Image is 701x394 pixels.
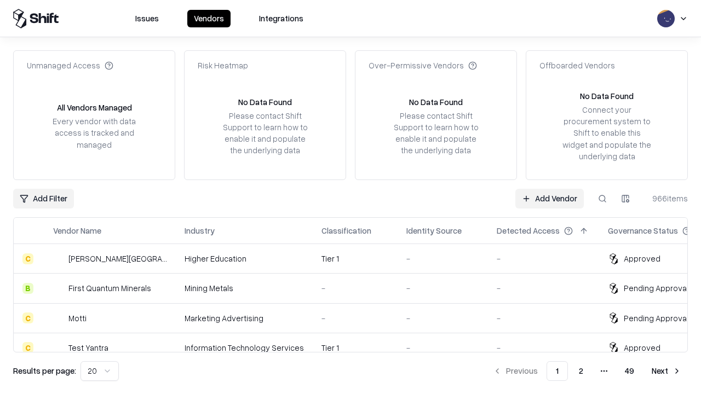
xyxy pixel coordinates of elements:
[68,282,151,294] div: First Quantum Minerals
[497,312,590,324] div: -
[321,253,389,264] div: Tier 1
[406,225,462,236] div: Identity Source
[624,253,660,264] div: Approved
[497,282,590,294] div: -
[53,225,101,236] div: Vendor Name
[53,283,64,294] img: First Quantum Minerals
[321,342,389,354] div: Tier 1
[57,102,132,113] div: All Vendors Managed
[390,110,481,157] div: Please contact Shift Support to learn how to enable it and populate the underlying data
[645,361,688,381] button: Next
[53,253,64,264] img: Reichman University
[68,342,108,354] div: Test Yantra
[624,312,688,324] div: Pending Approval
[497,253,590,264] div: -
[515,189,584,208] a: Add Vendor
[53,312,64,323] img: Motti
[616,361,643,381] button: 49
[49,115,140,150] div: Every vendor with data access is tracked and managed
[321,282,389,294] div: -
[561,104,652,162] div: Connect your procurement system to Shift to enable this widget and populate the underlying data
[22,253,33,264] div: C
[238,96,292,108] div: No Data Found
[497,225,560,236] div: Detected Access
[624,342,660,354] div: Approved
[409,96,463,108] div: No Data Found
[185,342,304,354] div: Information Technology Services
[369,60,477,71] div: Over-Permissive Vendors
[68,253,167,264] div: [PERSON_NAME][GEOGRAPHIC_DATA]
[406,312,479,324] div: -
[27,60,113,71] div: Unmanaged Access
[185,225,215,236] div: Industry
[486,361,688,381] nav: pagination
[406,342,479,354] div: -
[53,342,64,353] img: Test Yantra
[539,60,615,71] div: Offboarded Vendors
[68,312,87,324] div: Motti
[570,361,592,381] button: 2
[22,342,33,353] div: C
[198,60,248,71] div: Risk Heatmap
[497,342,590,354] div: -
[185,282,304,294] div: Mining Metals
[129,10,165,27] button: Issues
[406,282,479,294] div: -
[608,225,678,236] div: Governance Status
[187,10,231,27] button: Vendors
[580,90,634,102] div: No Data Found
[321,225,371,236] div: Classification
[252,10,310,27] button: Integrations
[185,253,304,264] div: Higher Education
[547,361,568,381] button: 1
[13,365,76,376] p: Results per page:
[13,189,74,208] button: Add Filter
[22,283,33,294] div: B
[406,253,479,264] div: -
[220,110,311,157] div: Please contact Shift Support to learn how to enable it and populate the underlying data
[644,193,688,204] div: 966 items
[321,312,389,324] div: -
[185,312,304,324] div: Marketing Advertising
[624,282,688,294] div: Pending Approval
[22,312,33,323] div: C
